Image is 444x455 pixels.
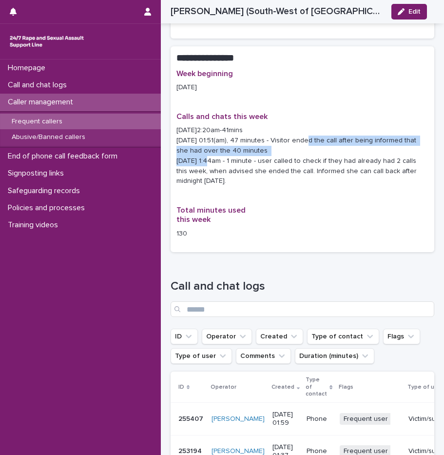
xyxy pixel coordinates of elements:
[171,6,384,17] h2: [PERSON_NAME] (South-West of [GEOGRAPHIC_DATA])
[4,152,125,161] p: End of phone call feedback form
[306,375,327,399] p: Type of contact
[171,279,434,294] h1: Call and chat logs
[202,329,252,344] button: Operator
[176,82,252,93] p: [DATE]
[4,63,53,73] p: Homepage
[383,329,420,344] button: Flags
[272,411,299,427] p: [DATE] 01:59
[4,133,93,141] p: Abusive/Banned callers
[211,382,236,393] p: Operator
[4,186,88,196] p: Safeguarding records
[176,206,246,223] span: Total minutes used this week
[171,329,198,344] button: ID
[4,220,66,230] p: Training videos
[176,113,268,120] span: Calls and chats this week
[340,413,392,425] span: Frequent user
[176,70,233,78] span: Week beginning
[171,301,434,317] input: Search
[4,80,75,90] p: Call and chat logs
[4,203,93,213] p: Policies and processes
[4,169,72,178] p: Signposting links
[408,8,421,15] span: Edit
[4,98,81,107] p: Caller management
[178,413,205,423] p: 255407
[176,125,428,186] p: [DATE]2:20am-41mins [DATE] 01:51(am), 47 minutes - Visitor ended the call after being informed th...
[256,329,303,344] button: Created
[212,415,265,423] a: [PERSON_NAME]
[171,348,232,364] button: Type of user
[407,382,443,393] p: Type of user
[4,118,70,126] p: Frequent callers
[307,329,379,344] button: Type of contact
[176,229,252,239] p: 130
[178,382,184,393] p: ID
[271,382,294,393] p: Created
[339,382,353,393] p: Flags
[391,4,427,20] button: Edit
[307,415,331,423] p: Phone
[295,348,374,364] button: Duration (minutes)
[8,32,86,51] img: rhQMoQhaT3yELyF149Cw
[236,348,291,364] button: Comments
